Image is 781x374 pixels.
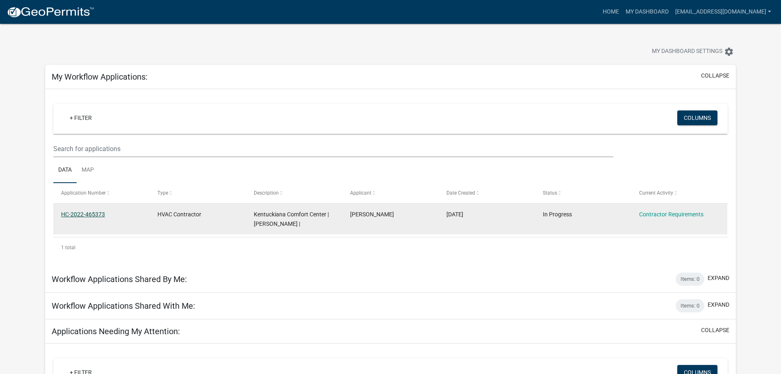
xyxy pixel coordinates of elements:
span: Status [543,190,557,196]
datatable-header-cell: Current Activity [631,183,727,203]
span: HVAC Contractor [157,211,201,218]
a: + Filter [63,110,98,125]
button: collapse [701,326,729,335]
span: My Dashboard Settings [652,47,722,57]
a: My Dashboard [622,4,672,20]
a: [EMAIL_ADDRESS][DOMAIN_NAME] [672,4,774,20]
span: Description [254,190,279,196]
h5: Applications Needing My Attention: [52,326,180,336]
span: Current Activity [639,190,673,196]
button: My Dashboard Settingssettings [645,44,740,60]
a: Map [77,157,99,184]
datatable-header-cell: Type [150,183,246,203]
span: Branden Prince [350,211,394,218]
button: collapse [701,71,729,80]
span: Date Created [446,190,475,196]
span: In Progress [543,211,572,218]
div: Items: 0 [676,273,704,286]
button: expand [708,301,729,309]
span: Applicant [350,190,371,196]
span: Type [157,190,168,196]
a: Contractor Requirements [639,211,704,218]
input: Search for applications [53,140,613,157]
div: collapse [45,89,736,266]
datatable-header-cell: Description [246,183,342,203]
h5: Workflow Applications Shared By Me: [52,274,187,284]
a: Data [53,157,77,184]
button: Columns [677,110,717,125]
h5: My Workflow Applications: [52,72,148,82]
a: HC-2022-465373 [61,211,105,218]
datatable-header-cell: Date Created [439,183,535,203]
button: expand [708,274,729,282]
div: 1 total [53,237,728,258]
a: Home [599,4,622,20]
i: settings [724,47,734,57]
span: Application Number [61,190,106,196]
h5: Workflow Applications Shared With Me: [52,301,195,311]
datatable-header-cell: Application Number [53,183,150,203]
span: Kentuckiana Comfort Center | Branden Prince | [254,211,329,227]
span: 08/18/2025 [446,211,463,218]
datatable-header-cell: Status [535,183,631,203]
datatable-header-cell: Applicant [342,183,439,203]
div: Items: 0 [676,299,704,312]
